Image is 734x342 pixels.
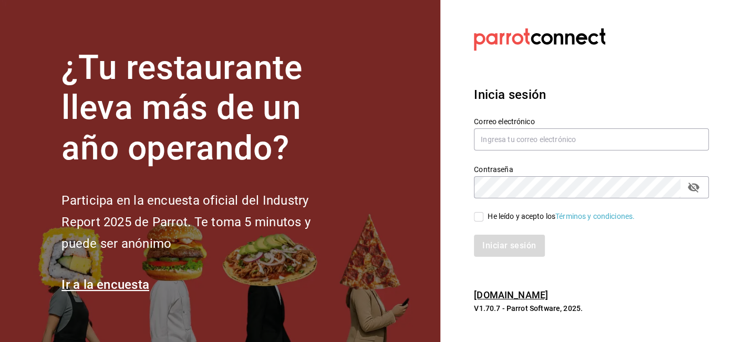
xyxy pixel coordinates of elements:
[61,190,345,254] h2: Participa en la encuesta oficial del Industry Report 2025 de Parrot. Te toma 5 minutos y puede se...
[474,165,709,173] label: Contraseña
[474,289,548,300] a: [DOMAIN_NAME]
[474,128,709,150] input: Ingresa tu correo electrónico
[474,303,709,314] p: V1.70.7 - Parrot Software, 2025.
[474,117,709,125] label: Correo electrónico
[555,212,635,220] a: Términos y condiciones.
[488,211,635,222] div: He leído y acepto los
[474,85,709,104] h3: Inicia sesión
[685,178,702,196] button: passwordField
[61,48,345,169] h1: ¿Tu restaurante lleva más de un año operando?
[61,277,149,292] a: Ir a la encuesta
